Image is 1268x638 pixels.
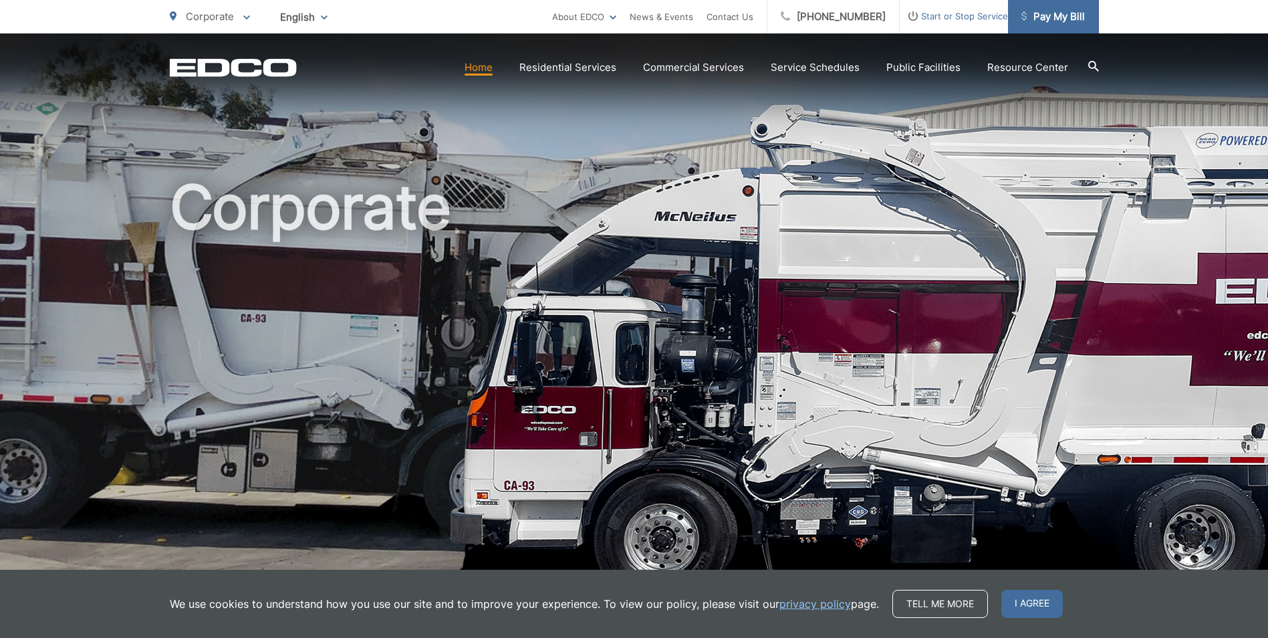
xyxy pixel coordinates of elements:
[465,60,493,76] a: Home
[170,58,297,77] a: EDCD logo. Return to the homepage.
[771,60,860,76] a: Service Schedules
[1001,590,1063,618] span: I agree
[892,590,988,618] a: Tell me more
[987,60,1068,76] a: Resource Center
[270,5,338,29] span: English
[779,596,851,612] a: privacy policy
[1021,9,1085,25] span: Pay My Bill
[170,596,879,612] p: We use cookies to understand how you use our site and to improve your experience. To view our pol...
[643,60,744,76] a: Commercial Services
[186,10,234,23] span: Corporate
[630,9,693,25] a: News & Events
[886,60,961,76] a: Public Facilities
[170,174,1099,597] h1: Corporate
[519,60,616,76] a: Residential Services
[552,9,616,25] a: About EDCO
[707,9,753,25] a: Contact Us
